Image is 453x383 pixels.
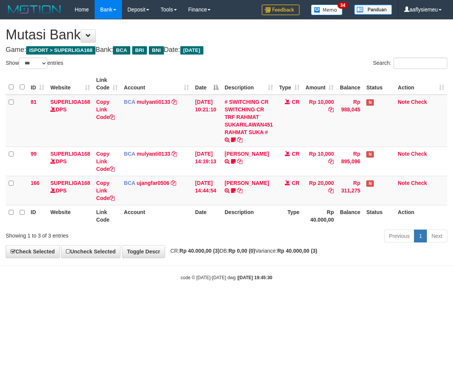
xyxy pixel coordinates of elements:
span: [DATE] [180,46,203,55]
a: Copy mulyanti0133 to clipboard [172,151,177,157]
th: Rp 40.000,00 [303,205,337,227]
a: SUPERLIGA168 [50,180,90,186]
a: Copy # SWITCHING CR SWITCHING CR TRF RAHMAT SUKARILAWAN451 RAHMAT SUKA # to clipboard [237,137,242,143]
label: Search: [373,58,447,69]
a: Copy Link Code [96,180,115,201]
td: Rp 10,000 [303,95,337,147]
th: Website: activate to sort column ascending [47,73,93,95]
span: 99 [31,151,37,157]
a: Copy Link Code [96,151,115,172]
span: BCA [113,46,130,55]
th: Description: activate to sort column ascending [222,73,276,95]
img: Feedback.jpg [262,5,300,15]
span: BCA [124,99,135,105]
img: panduan.png [354,5,392,15]
div: Showing 1 to 3 of 3 entries [6,229,183,239]
td: Rp 895,096 [337,147,363,176]
a: Copy NOVEN ELING PRAYOG to clipboard [237,188,242,194]
th: Action: activate to sort column ascending [395,73,447,95]
span: BCA [124,151,135,157]
a: [PERSON_NAME] [225,151,269,157]
a: Note [398,151,409,157]
a: Check [411,180,427,186]
a: 1 [414,230,427,242]
a: Copy mulyanti0133 to clipboard [172,99,177,105]
span: Has Note [366,180,374,187]
th: Link Code: activate to sort column ascending [93,73,121,95]
a: mulyanti0133 [137,151,170,157]
th: Type [276,205,303,227]
h1: Mutasi Bank [6,27,447,42]
a: Uncheck Selected [61,245,120,258]
th: Website [47,205,93,227]
h4: Game: Bank: Date: [6,46,447,54]
a: Check [411,151,427,157]
th: Amount: activate to sort column ascending [303,73,337,95]
th: Date [192,205,222,227]
span: BCA [124,180,135,186]
span: 81 [31,99,37,105]
input: Search: [394,58,447,69]
span: CR [292,99,299,105]
a: Check Selected [6,245,60,258]
th: Type: activate to sort column ascending [276,73,303,95]
img: MOTION_logo.png [6,4,63,15]
th: Description [222,205,276,227]
th: Account: activate to sort column ascending [121,73,192,95]
th: ID: activate to sort column ascending [28,73,47,95]
a: ujangfar0506 [137,180,169,186]
th: Balance [337,205,363,227]
span: CR [292,151,299,157]
a: Copy Rp 10,000 to clipboard [328,106,334,113]
span: CR [292,180,299,186]
td: Rp 988,045 [337,95,363,147]
strong: Rp 40.000,00 (3) [277,248,317,254]
a: Copy Link Code [96,99,115,120]
span: BRI [132,46,147,55]
th: Status [363,205,395,227]
label: Show entries [6,58,63,69]
img: Button%20Memo.svg [311,5,343,15]
span: Has Note [366,151,374,158]
strong: Rp 40.000,00 (3) [180,248,220,254]
span: BNI [149,46,164,55]
select: Showentries [19,58,47,69]
a: [PERSON_NAME] [225,180,269,186]
span: ISPORT > SUPERLIGA168 [26,46,95,55]
td: Rp 20,000 [303,176,337,205]
a: Check [411,99,427,105]
td: DPS [47,176,93,205]
td: DPS [47,147,93,176]
th: Status [363,73,395,95]
td: Rp 10,000 [303,147,337,176]
small: code © [DATE]-[DATE] dwg | [181,275,272,280]
span: Has Note [366,99,374,106]
strong: Rp 0,00 (0) [228,248,255,254]
a: Copy ujangfar0506 to clipboard [171,180,176,186]
a: Note [398,180,409,186]
span: 166 [31,180,39,186]
th: Link Code [93,205,121,227]
a: Copy MUHAMMAD REZA to clipboard [237,158,242,164]
a: SUPERLIGA168 [50,99,90,105]
strong: [DATE] 19:45:30 [238,275,272,280]
th: Action [395,205,447,227]
a: Note [398,99,409,105]
a: Next [426,230,447,242]
td: [DATE] 14:19:13 [192,147,222,176]
th: Balance [337,73,363,95]
span: 34 [337,2,348,9]
a: Previous [384,230,414,242]
a: Toggle Descr [122,245,165,258]
a: Copy Rp 10,000 to clipboard [328,158,334,164]
td: [DATE] 14:44:54 [192,176,222,205]
th: Date: activate to sort column descending [192,73,222,95]
a: mulyanti0133 [137,99,170,105]
th: ID [28,205,47,227]
td: Rp 311,275 [337,176,363,205]
th: Account [121,205,192,227]
span: CR: DB: Variance: [167,248,317,254]
td: DPS [47,95,93,147]
td: [DATE] 10:21:10 [192,95,222,147]
a: # SWITCHING CR SWITCHING CR TRF RAHMAT SUKARILAWAN451 RAHMAT SUKA # [225,99,273,135]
